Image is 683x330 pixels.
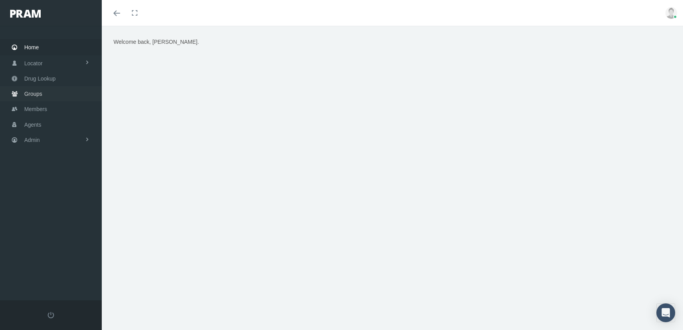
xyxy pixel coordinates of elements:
img: user-placeholder.jpg [665,7,677,19]
div: Open Intercom Messenger [656,303,675,322]
span: Welcome back, [PERSON_NAME]. [114,39,199,45]
span: Members [24,102,47,117]
span: Groups [24,86,42,101]
img: PRAM_20_x_78.png [10,10,41,18]
span: Admin [24,133,40,147]
span: Drug Lookup [24,71,56,86]
span: Locator [24,56,43,71]
span: Home [24,40,39,55]
span: Agents [24,117,41,132]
